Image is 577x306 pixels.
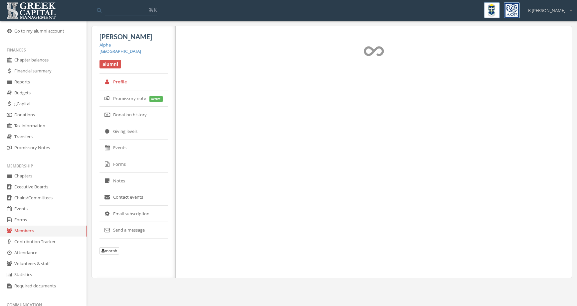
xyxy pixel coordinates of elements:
a: [GEOGRAPHIC_DATA] [99,48,141,54]
a: Alpha [99,42,111,48]
button: morph [99,247,119,255]
div: R [PERSON_NAME] [524,2,572,14]
a: Giving levels [99,123,168,140]
a: Donation history [99,107,168,123]
a: Notes [99,173,168,189]
a: Email subscription [99,206,168,222]
a: Promissory note [99,90,168,107]
a: Profile [99,74,168,90]
a: Events [99,140,168,156]
span: active [149,96,163,102]
a: Send a message [99,222,168,239]
span: R [PERSON_NAME] [528,7,565,14]
span: alumni [99,60,121,68]
span: ⌘K [149,6,157,13]
span: [PERSON_NAME] [99,33,152,41]
a: Forms [99,156,168,173]
a: Contact events [99,189,168,206]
